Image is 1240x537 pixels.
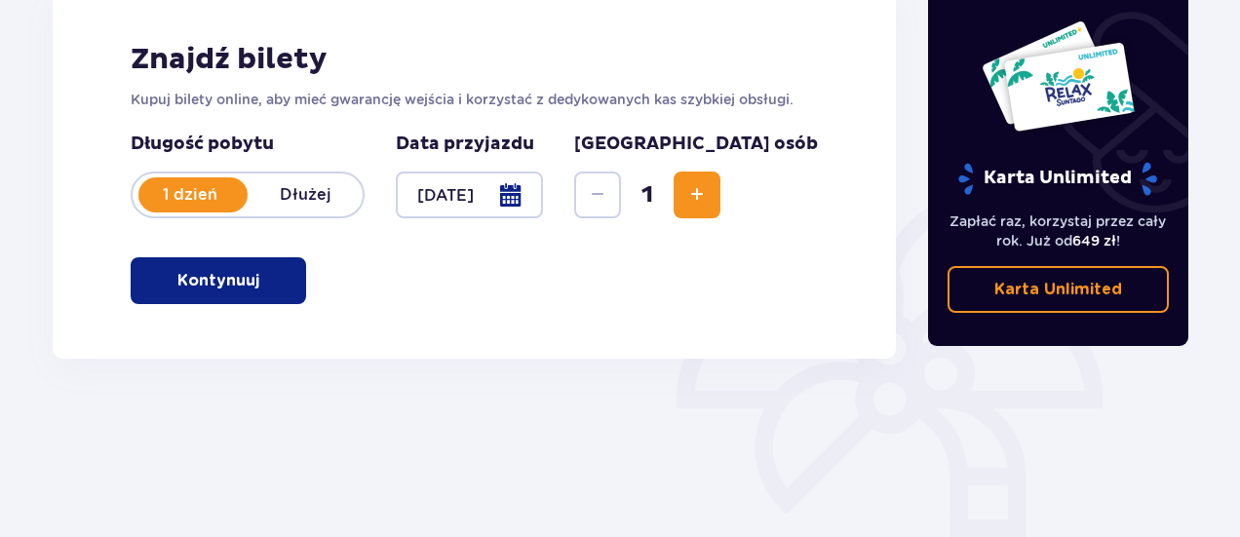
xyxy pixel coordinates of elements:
p: Data przyjazdu [396,133,534,156]
button: Kontynuuj [131,257,306,304]
span: 649 zł [1072,233,1116,249]
img: Dwie karty całoroczne do Suntago z napisem 'UNLIMITED RELAX', na białym tle z tropikalnymi liśćmi... [981,19,1136,133]
p: Karta Unlimited [956,162,1159,196]
span: 1 [625,180,670,210]
button: Zwiększ [674,172,720,218]
h2: Znajdź bilety [131,41,818,78]
p: Kontynuuj [177,270,259,291]
p: 1 dzień [133,184,248,206]
p: Zapłać raz, korzystaj przez cały rok. Już od ! [948,211,1170,250]
p: Długość pobytu [131,133,365,156]
button: Zmniejsz [574,172,621,218]
a: Karta Unlimited [948,266,1170,313]
p: Karta Unlimited [994,279,1122,300]
p: Dłużej [248,184,363,206]
p: [GEOGRAPHIC_DATA] osób [574,133,818,156]
p: Kupuj bilety online, aby mieć gwarancję wejścia i korzystać z dedykowanych kas szybkiej obsługi. [131,90,818,109]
